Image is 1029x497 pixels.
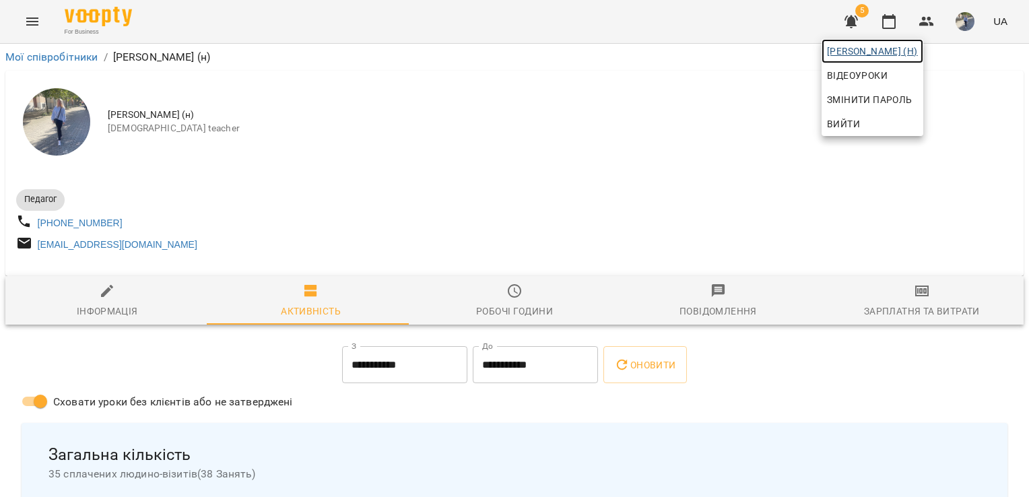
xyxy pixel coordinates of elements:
span: [PERSON_NAME] (н) [827,43,918,59]
button: Вийти [822,112,923,136]
a: Змінити пароль [822,88,923,112]
span: Вийти [827,116,860,132]
span: Відеоуроки [827,67,888,84]
span: Змінити пароль [827,92,918,108]
a: Відеоуроки [822,63,893,88]
a: [PERSON_NAME] (н) [822,39,923,63]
